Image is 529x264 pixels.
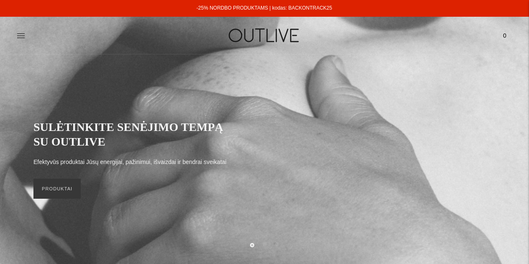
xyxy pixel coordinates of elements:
img: OUTLIVE [212,21,317,50]
h2: SULĖTINKITE SENĖJIMO TEMPĄ SU OUTLIVE [33,120,234,149]
button: Move carousel to slide 3 [275,242,279,246]
button: Move carousel to slide 2 [263,242,267,246]
a: 0 [497,26,512,45]
button: Move carousel to slide 1 [250,243,254,247]
a: PRODUKTAI [33,179,81,199]
p: Efektyvūs produktai Jūsų energijai, pažinimui, išvaizdai ir bendrai sveikatai [33,157,226,167]
span: 0 [499,30,511,41]
a: -25% NORDBO PRODUKTAMS | kodas: BACKONTRACK25 [197,5,332,11]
